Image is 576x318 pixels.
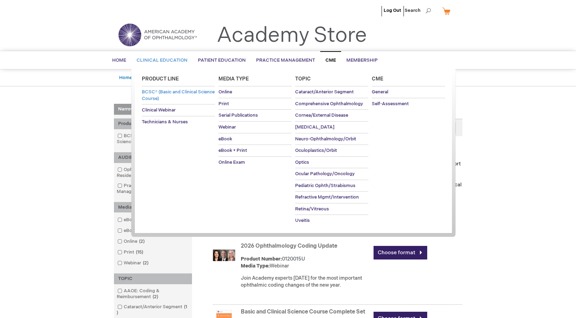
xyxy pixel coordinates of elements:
[142,89,215,101] span: BCSC® (Basic and Clinical Science Course)
[116,166,190,179] a: Ophthalmologists & Residents17
[218,136,232,142] span: eBook
[116,304,190,316] a: Cataract/Anterior Segment1
[295,76,311,82] span: Topic
[116,288,190,300] a: AAOE: Coding & Reimbursement2
[218,148,247,153] span: eBook + Print
[295,148,337,153] span: Oculoplastics/Orbit
[241,275,370,289] div: Join Academy experts [DATE] for the most important ophthalmic coding changes of the new year.
[295,218,310,223] span: Uveitis
[295,101,363,107] span: Comprehensive Ophthalmology
[218,124,236,130] span: Webinar
[137,239,146,244] span: 2
[114,118,192,129] div: Product Line
[295,124,335,130] span: [MEDICAL_DATA]
[114,273,192,284] div: TOPIC
[142,119,188,125] span: Technicians & Nurses
[151,294,160,300] span: 2
[372,101,409,107] span: Self-Assessment
[218,76,249,82] span: Media Type
[198,57,246,63] span: Patient Education
[218,113,258,118] span: Serial Publications
[116,183,190,195] a: Practice Administrators & Managers2
[256,57,315,63] span: Practice Management
[295,206,329,212] span: Retina/Vitreous
[325,57,336,63] span: CME
[374,246,427,259] a: Choose format
[218,160,245,165] span: Online Exam
[119,75,132,80] a: Home
[218,89,232,95] span: Online
[137,57,187,63] span: Clinical Education
[218,101,229,107] span: Print
[116,133,190,145] a: BCSC® (Basic and Clinical Science Course)16
[295,194,359,200] span: Refractive Mgmt/Intervention
[241,243,337,249] a: 2026 Ophthalmology Coding Update
[295,136,356,142] span: Neuro-Ophthalmology/Orbit
[213,244,235,266] img: 2026 Ophthalmology Coding Update
[372,89,388,95] span: General
[295,160,309,165] span: Optics
[141,260,150,266] span: 2
[295,183,355,188] span: Pediatric Ophth/Strabismus
[346,57,378,63] span: Membership
[112,57,126,63] span: Home
[116,227,164,234] a: eBook + Print14
[295,171,355,177] span: Ocular Pathology/Oncology
[142,76,179,82] span: Product Line
[134,249,145,255] span: 15
[241,256,282,262] strong: Product Number:
[114,104,192,115] strong: Narrow Your Choices
[114,152,192,163] div: AUDIENCE
[241,263,270,269] strong: Media Type:
[142,107,176,113] span: Clinical Webinar
[117,304,187,316] span: 1
[405,3,431,17] span: Search
[114,202,192,213] div: Media Type
[116,260,151,266] a: Webinar2
[384,8,401,13] a: Log Out
[241,256,370,270] div: 0120015U Webinar
[116,249,146,256] a: Print15
[217,23,367,48] a: Academy Store
[295,113,348,118] span: Cornea/External Disease
[116,238,147,245] a: Online2
[241,309,365,315] a: Basic and Clinical Science Course Complete Set
[295,89,354,95] span: Cataract/Anterior Segment
[372,76,383,82] span: Cme
[116,217,149,223] a: eBook15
